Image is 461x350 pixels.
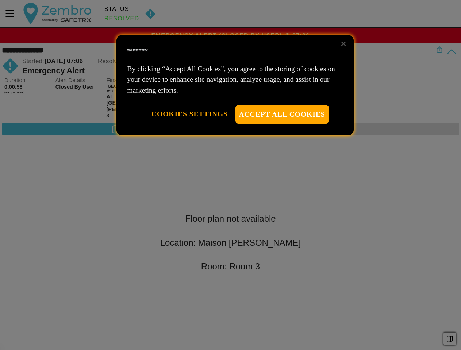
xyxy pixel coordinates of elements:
div: Privacy [116,35,354,135]
p: By clicking “Accept All Cookies”, you agree to the storing of cookies on your device to enhance s... [127,63,343,96]
button: Accept All Cookies [235,105,329,124]
button: Cookies Settings [151,105,228,123]
button: Close [335,36,351,52]
img: Safe Tracks [126,39,149,62]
